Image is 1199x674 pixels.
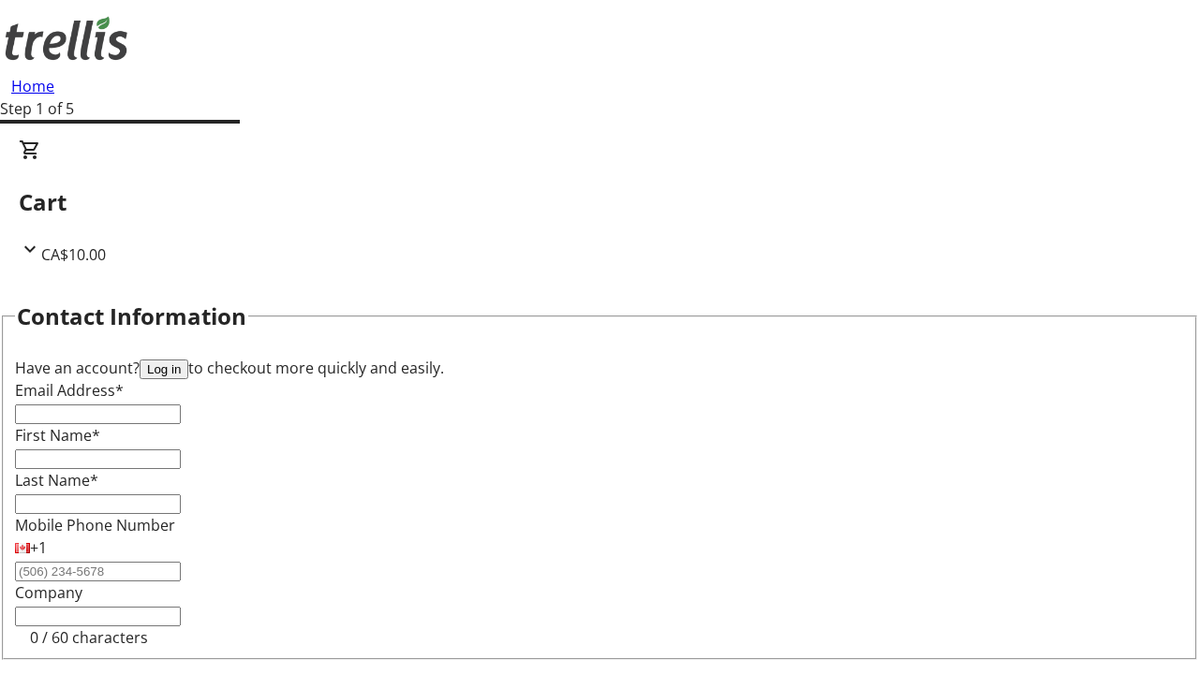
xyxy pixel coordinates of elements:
label: Mobile Phone Number [15,515,175,535]
div: Have an account? to checkout more quickly and easily. [15,357,1184,379]
div: CartCA$10.00 [19,139,1180,266]
label: Last Name* [15,470,98,491]
tr-character-limit: 0 / 60 characters [30,627,148,648]
h2: Cart [19,185,1180,219]
button: Log in [140,359,188,379]
label: Email Address* [15,380,124,401]
label: Company [15,582,82,603]
input: (506) 234-5678 [15,562,181,581]
label: First Name* [15,425,100,446]
h2: Contact Information [17,300,246,333]
span: CA$10.00 [41,244,106,265]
